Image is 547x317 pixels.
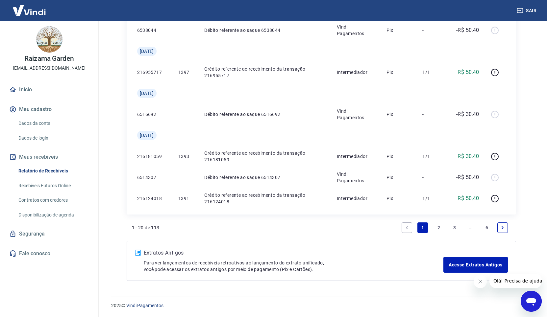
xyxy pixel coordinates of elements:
iframe: Fechar mensagem [474,275,487,288]
img: ícone [135,250,141,256]
img: 1a5eddcf-ff99-4887-bab6-b626cde41ded.jpeg [36,26,62,53]
a: Segurança [8,227,90,241]
p: 216181059 [137,153,168,160]
iframe: Mensagem da empresa [489,274,542,288]
p: Intermediador [337,69,376,76]
p: Pix [386,69,412,76]
p: 6538044 [137,27,168,34]
span: [DATE] [140,48,154,55]
a: Next page [497,222,508,233]
p: 216124018 [137,195,168,202]
p: R$ 30,40 [458,152,479,160]
p: Raizama Garden [24,55,74,62]
a: Page 2 [434,222,444,233]
p: Pix [386,111,412,118]
a: Relatório de Recebíveis [16,164,90,178]
p: 1/1 [422,69,442,76]
p: -R$ 50,40 [456,26,479,34]
img: Vindi [8,0,51,20]
p: Vindi Pagamentos [337,171,376,184]
p: Crédito referente ao recebimento da transação 216955717 [204,66,326,79]
a: Jump forward [465,222,476,233]
p: 1391 [178,195,194,202]
a: Dados de login [16,131,90,145]
span: [DATE] [140,90,154,97]
p: 2025 © [111,302,531,309]
p: 216955717 [137,69,168,76]
p: -R$ 50,40 [456,173,479,181]
p: Débito referente ao saque 6514307 [204,174,326,181]
a: Previous page [402,222,412,233]
a: Fale conosco [8,246,90,261]
p: -R$ 30,40 [456,110,479,118]
p: - [422,27,442,34]
p: 1393 [178,153,194,160]
ul: Pagination [399,220,511,236]
button: Meu cadastro [8,102,90,117]
p: R$ 50,40 [458,68,479,76]
p: Débito referente ao saque 6516692 [204,111,326,118]
button: Meus recebíveis [8,150,90,164]
p: - [422,174,442,181]
a: Disponibilização de agenda [16,208,90,222]
p: Débito referente ao saque 6538044 [204,27,326,34]
a: Recebíveis Futuros Online [16,179,90,192]
p: Intermediador [337,153,376,160]
p: Crédito referente ao recebimento da transação 216181059 [204,150,326,163]
p: Intermediador [337,195,376,202]
p: Crédito referente ao recebimento da transação 216124018 [204,192,326,205]
a: Page 1 is your current page [417,222,428,233]
p: Pix [386,174,412,181]
span: [DATE] [140,132,154,139]
p: Pix [386,27,412,34]
p: 6516692 [137,111,168,118]
a: Page 6 [482,222,492,233]
a: Page 3 [449,222,460,233]
p: 1/1 [422,195,442,202]
span: Olá! Precisa de ajuda? [4,5,55,10]
p: Extratos Antigos [144,249,444,257]
p: - [422,111,442,118]
a: Acesse Extratos Antigos [443,257,508,273]
button: Sair [515,5,539,17]
p: 1397 [178,69,194,76]
iframe: Botão para abrir a janela de mensagens [521,291,542,312]
p: Pix [386,153,412,160]
p: Vindi Pagamentos [337,108,376,121]
a: Início [8,82,90,97]
a: Vindi Pagamentos [126,303,163,308]
a: Dados da conta [16,117,90,130]
p: [EMAIL_ADDRESS][DOMAIN_NAME] [13,65,86,72]
p: 1 - 20 de 113 [132,224,160,231]
p: 1/1 [422,153,442,160]
p: Pix [386,195,412,202]
a: Contratos com credores [16,193,90,207]
p: R$ 50,40 [458,194,479,202]
p: Vindi Pagamentos [337,24,376,37]
p: Para ver lançamentos de recebíveis retroativos ao lançamento do extrato unificado, você pode aces... [144,260,444,273]
p: 6514307 [137,174,168,181]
